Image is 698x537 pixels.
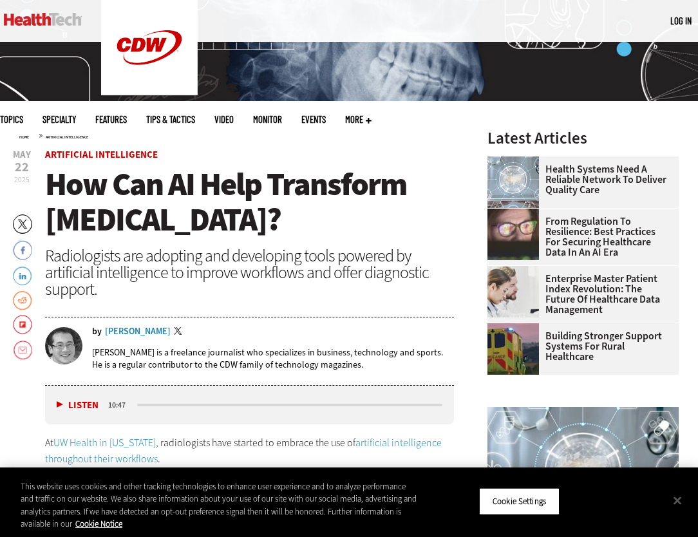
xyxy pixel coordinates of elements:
[487,156,545,167] a: Healthcare networking
[75,518,122,529] a: More information about your privacy
[21,480,419,531] div: This website uses cookies and other tracking technologies to enhance user experience and to analy...
[101,85,198,99] a: CDW
[253,115,282,124] a: MonITor
[670,14,692,28] div: User menu
[13,150,31,160] span: May
[487,274,671,315] a: Enterprise Master Patient Index Revolution: The Future of Healthcare Data Management
[95,115,127,124] a: Features
[57,400,99,410] button: Listen
[174,327,185,337] a: Twitter
[670,15,692,26] a: Log in
[487,164,671,195] a: Health Systems Need a Reliable Network To Deliver Quality Care
[487,130,679,146] h3: Latest Articles
[106,399,135,411] div: duration
[92,327,102,336] span: by
[487,323,539,375] img: ambulance driving down country road at sunset
[214,115,234,124] a: Video
[53,436,156,449] a: UW Health in [US_STATE]
[301,115,326,124] a: Events
[146,115,195,124] a: Tips & Tactics
[487,266,545,276] a: medical researchers look at data on desktop monitor
[479,488,560,515] button: Cookie Settings
[14,174,30,185] span: 2025
[487,156,539,208] img: Healthcare networking
[663,486,692,514] button: Close
[105,327,171,336] a: [PERSON_NAME]
[487,216,671,258] a: From Regulation to Resilience: Best Practices for Securing Healthcare Data in an AI Era
[4,13,82,26] img: Home
[487,209,539,260] img: woman wearing glasses looking at healthcare data on screen
[487,331,671,362] a: Building Stronger Support Systems for Rural Healthcare
[345,115,372,124] span: More
[92,346,454,371] p: [PERSON_NAME] is a freelance journalist who specializes in business, technology and sports. He is...
[45,435,454,467] p: At , radiologists have started to embrace the use of .
[45,386,454,424] div: media player
[45,247,454,297] div: Radiologists are adopting and developing tools powered by artificial intelligence to improve work...
[13,161,31,174] span: 22
[42,115,76,124] span: Specialty
[45,163,406,241] span: How Can AI Help Transform [MEDICAL_DATA]?
[487,209,545,219] a: woman wearing glasses looking at healthcare data on screen
[487,266,539,317] img: medical researchers look at data on desktop monitor
[45,148,158,161] a: Artificial Intelligence
[487,323,545,334] a: ambulance driving down country road at sunset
